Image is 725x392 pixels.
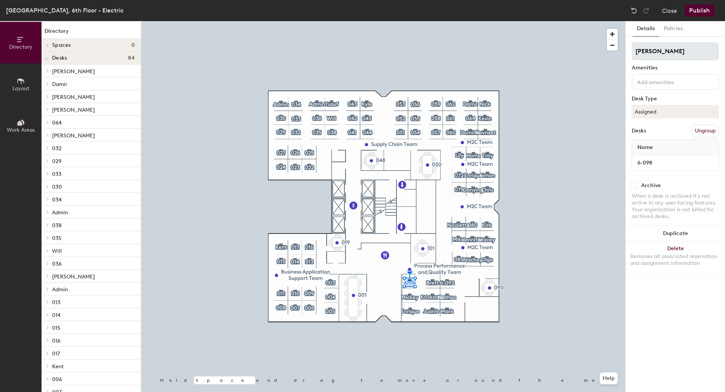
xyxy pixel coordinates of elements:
span: Directory [9,44,32,50]
span: 0 [131,42,135,48]
span: Kent [52,363,64,370]
span: 038 [52,222,62,229]
button: Assigned [632,105,719,118]
span: 84 [128,55,135,61]
span: [PERSON_NAME] [52,274,95,280]
span: Will [52,248,62,254]
span: Spaces [52,42,71,48]
span: 016 [52,338,60,344]
span: Admin [52,286,68,293]
span: 034 [52,197,62,203]
span: [PERSON_NAME] [52,107,95,113]
span: Name [634,141,657,154]
span: 013 [52,299,60,306]
img: Undo [630,7,638,14]
button: Ungroup [691,125,719,137]
button: Details [632,21,659,37]
span: Admin [52,209,68,216]
div: Desk Type [632,96,719,102]
button: Publish [685,5,714,17]
input: Add amenities [636,77,703,86]
span: Desks [52,55,67,61]
h1: Directory [42,27,141,39]
img: Redo [642,7,650,14]
button: Close [662,5,677,17]
button: DeleteRemoves all associated reservation and assignment information [626,241,725,274]
div: Desks [632,128,646,134]
button: Help [600,372,618,384]
span: 030 [52,184,62,190]
span: 029 [52,158,62,164]
span: 032 [52,145,62,152]
span: 006 [52,376,62,383]
div: When a desk is archived it's not active in any user-facing features. Your organization is not bil... [632,193,719,220]
div: Archive [641,183,661,189]
span: 015 [52,325,60,331]
span: [PERSON_NAME] [52,68,95,75]
span: [PERSON_NAME] [52,94,95,100]
div: [GEOGRAPHIC_DATA], 6th Floor - Electric [6,6,124,15]
span: 033 [52,171,62,177]
button: Policies [659,21,687,37]
span: Work Areas [7,127,35,133]
span: Layout [12,85,29,92]
span: 036 [52,261,62,267]
span: 014 [52,312,60,318]
span: 035 [52,235,62,241]
span: 017 [52,350,60,357]
button: Duplicate [626,226,725,241]
input: Unnamed desk [634,157,717,168]
div: Removes all associated reservation and assignment information [630,253,720,267]
span: [PERSON_NAME] [52,132,95,139]
div: Amenities [632,65,719,71]
span: Damir [52,81,67,88]
span: 064 [52,120,62,126]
